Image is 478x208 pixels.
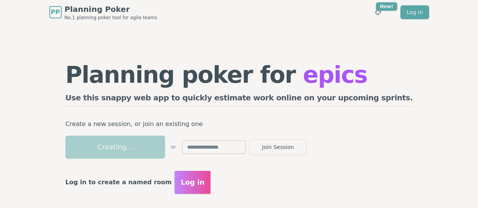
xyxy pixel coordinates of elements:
[65,15,157,21] span: No.1 planning poker tool for agile teams
[171,144,176,150] span: or
[175,171,210,194] button: Log in
[65,177,172,188] p: Log in to create a named room
[181,177,204,188] span: Log in
[303,61,367,88] span: epics
[51,8,60,17] span: PP
[65,92,413,106] h2: Use this snappy web app to quickly estimate work online on your upcoming sprints.
[400,5,429,19] a: Log in
[65,4,157,15] span: Planning Poker
[376,2,398,11] div: New!
[371,5,385,19] button: New!
[249,139,307,155] button: Join Session
[49,4,157,21] a: PPPlanning PokerNo.1 planning poker tool for agile teams
[65,63,413,86] h1: Planning poker for
[65,119,413,129] p: Create a new session, or join an existing one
